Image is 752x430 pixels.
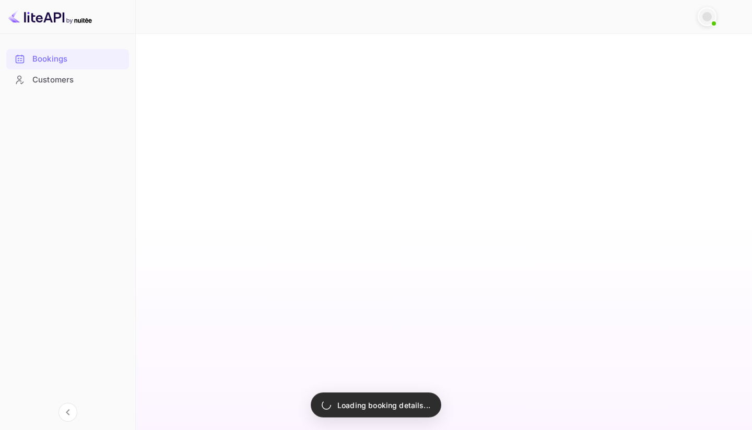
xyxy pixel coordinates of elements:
[58,403,77,422] button: Collapse navigation
[6,49,129,68] a: Bookings
[32,53,124,65] div: Bookings
[6,70,129,90] div: Customers
[337,400,430,411] p: Loading booking details...
[6,70,129,89] a: Customers
[6,49,129,69] div: Bookings
[8,8,92,25] img: LiteAPI logo
[32,74,124,86] div: Customers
